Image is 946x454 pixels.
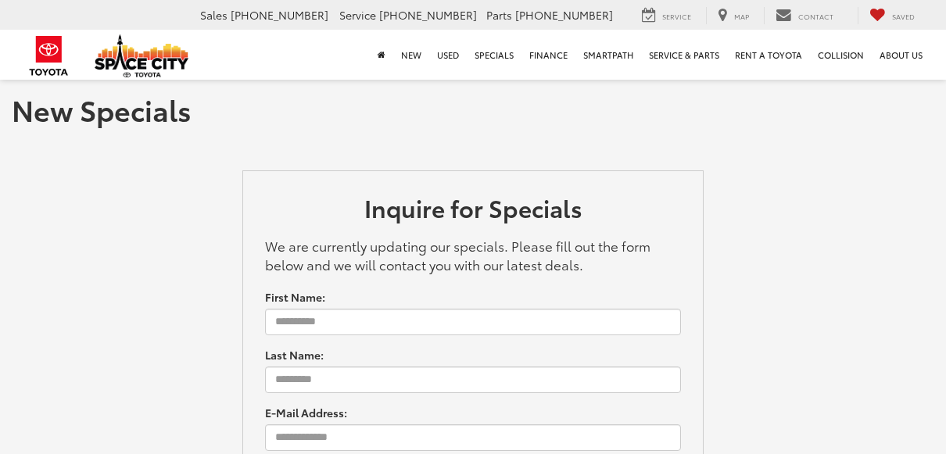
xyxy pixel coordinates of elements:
[892,11,915,21] span: Saved
[872,30,930,80] a: About Us
[734,11,749,21] span: Map
[575,30,641,80] a: SmartPath
[265,289,325,305] label: First Name:
[858,7,926,24] a: My Saved Vehicles
[12,94,934,125] h1: New Specials
[265,236,681,273] p: We are currently updating our specials. Please fill out the form below and we will contact you wi...
[515,7,613,23] span: [PHONE_NUMBER]
[200,7,228,23] span: Sales
[429,30,467,80] a: Used
[265,347,324,363] label: Last Name:
[20,30,78,81] img: Toyota
[467,30,521,80] a: Specials
[95,34,188,77] img: Space City Toyota
[630,7,703,24] a: Service
[339,7,376,23] span: Service
[706,7,761,24] a: Map
[810,30,872,80] a: Collision
[798,11,833,21] span: Contact
[727,30,810,80] a: Rent a Toyota
[764,7,845,24] a: Contact
[265,405,347,420] label: E-Mail Address:
[265,195,681,228] h2: Inquire for Specials
[641,30,727,80] a: Service & Parts
[231,7,328,23] span: [PHONE_NUMBER]
[393,30,429,80] a: New
[486,7,512,23] span: Parts
[379,7,477,23] span: [PHONE_NUMBER]
[662,11,691,21] span: Service
[521,30,575,80] a: Finance
[370,30,393,80] a: Home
